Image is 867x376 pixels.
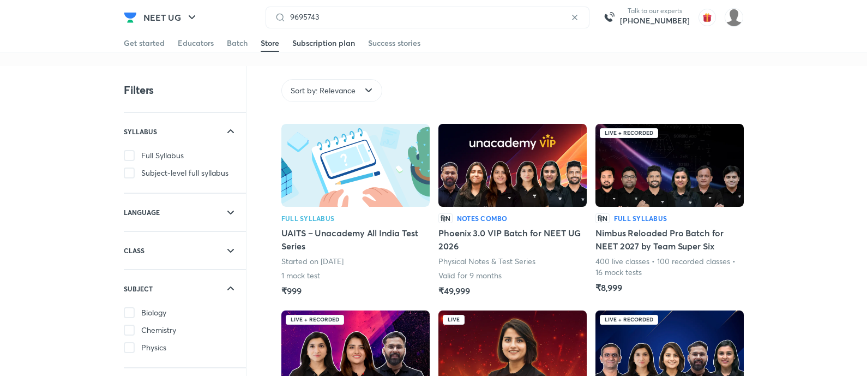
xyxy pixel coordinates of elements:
[286,315,344,325] div: Live + Recorded
[600,315,658,325] div: Live + Recorded
[141,150,184,161] span: Full Syllabus
[227,38,248,49] div: Batch
[141,307,166,318] span: Biology
[438,226,587,253] h5: Phoenix 3.0 VIP Batch for NEET UG 2026
[292,38,355,49] div: Subscription plan
[438,213,453,223] p: हिN
[281,256,344,267] p: Started on [DATE]
[595,226,744,253] h5: Nimbus Reloaded Pro Batch for NEET 2027 by Team Super Six
[227,34,248,52] a: Batch
[124,207,160,218] h6: LANGUAGE
[281,270,321,281] p: 1 mock test
[438,270,502,281] p: Valid for 9 months
[178,34,214,52] a: Educators
[443,315,465,325] div: Live
[286,13,569,21] input: Search courses, test series and educators
[124,126,157,137] h6: SYLLABUS
[124,245,144,256] h6: CLASS
[457,213,508,223] h6: Notes Combo
[438,124,587,207] img: Batch Thumbnail
[725,8,743,27] img: Preeti patil
[438,284,469,297] h5: ₹49,999
[699,9,716,26] img: avatar
[368,38,420,49] div: Success stories
[598,7,620,28] img: call-us
[124,34,165,52] a: Get started
[124,83,154,97] h4: Filters
[600,128,658,138] div: Live + Recorded
[438,256,536,267] p: Physical Notes & Test Series
[261,38,279,49] div: Store
[595,256,744,278] p: 400 live classes • 100 recorded classes • 16 mock tests
[141,342,166,353] span: Physics
[141,168,228,178] span: Subject-level full syllabus
[281,226,430,253] h5: UAITS – Unacademy All India Test Series
[368,34,420,52] a: Success stories
[281,124,430,207] img: Batch Thumbnail
[620,15,690,26] a: [PHONE_NUMBER]
[124,283,153,294] h6: SUBJECT
[620,7,690,15] p: Talk to our experts
[595,124,744,207] img: Batch Thumbnail
[137,7,205,28] button: NEET UG
[261,34,279,52] a: Store
[141,325,176,336] span: Chemistry
[292,34,355,52] a: Subscription plan
[281,213,334,223] h6: Full Syllabus
[291,85,356,96] span: Sort by: Relevance
[124,11,137,24] img: Company Logo
[178,38,214,49] div: Educators
[595,213,610,223] p: हिN
[281,284,302,297] h5: ₹999
[595,281,622,294] h5: ₹8,999
[124,38,165,49] div: Get started
[614,213,667,223] h6: Full Syllabus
